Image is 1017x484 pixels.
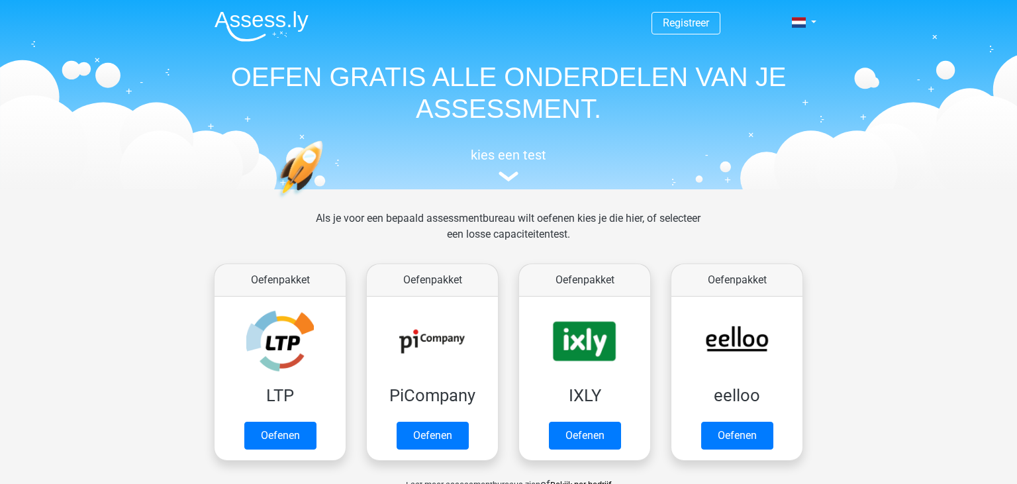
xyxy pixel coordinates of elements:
[663,17,709,29] a: Registreer
[244,422,316,450] a: Oefenen
[305,211,711,258] div: Als je voor een bepaald assessmentbureau wilt oefenen kies je die hier, of selecteer een losse ca...
[701,422,773,450] a: Oefenen
[397,422,469,450] a: Oefenen
[277,140,374,260] img: oefenen
[204,147,813,163] h5: kies een test
[204,61,813,124] h1: OEFEN GRATIS ALLE ONDERDELEN VAN JE ASSESSMENT.
[549,422,621,450] a: Oefenen
[204,147,813,182] a: kies een test
[499,171,518,181] img: assessment
[215,11,309,42] img: Assessly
